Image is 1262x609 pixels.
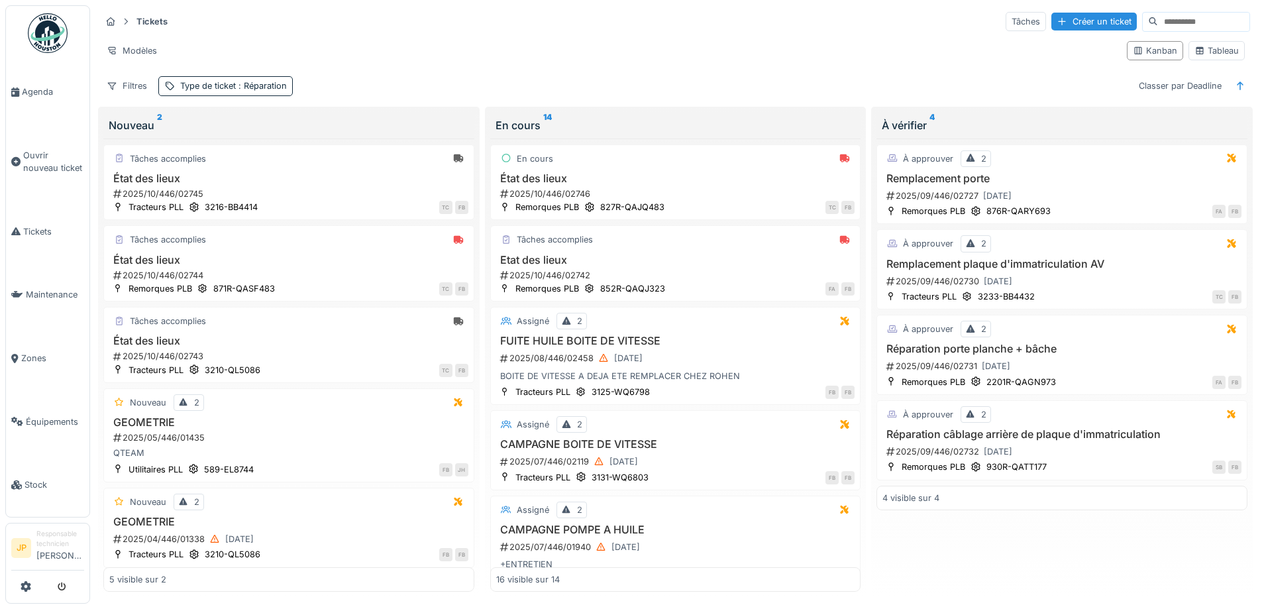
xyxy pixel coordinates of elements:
[986,205,1051,217] div: 876R-QARY693
[130,315,206,327] div: Tâches accomplies
[1051,13,1137,30] div: Créer un ticket
[439,463,452,476] div: FB
[11,538,31,558] li: JP
[885,273,1241,290] div: 2025/09/446/02730
[903,152,953,165] div: À approuver
[1194,44,1239,57] div: Tableau
[499,269,855,282] div: 2025/10/446/02742
[439,201,452,214] div: TC
[882,343,1241,355] h3: Réparation porte planche + bâche
[129,282,192,295] div: Remorques PLB
[1133,44,1177,57] div: Kanban
[213,282,275,295] div: 871R-QASF483
[109,516,468,528] h3: GEOMETRIE
[439,282,452,296] div: TC
[1212,205,1226,218] div: FA
[577,418,582,431] div: 2
[28,13,68,53] img: Badge_color-CXgf-gQk.svg
[986,376,1056,388] div: 2201R-QAGN973
[517,504,549,516] div: Assigné
[902,205,965,217] div: Remorques PLB
[101,41,163,60] div: Modèles
[112,269,468,282] div: 2025/10/446/02744
[112,431,468,444] div: 2025/05/446/01435
[6,453,89,517] a: Stock
[129,548,184,561] div: Tracteurs PLL
[841,386,855,399] div: FB
[131,15,173,28] strong: Tickets
[499,539,855,555] div: 2025/07/446/01940
[109,416,468,429] h3: GEOMETRIE
[109,254,468,266] h3: État des lieux
[929,117,935,133] sup: 4
[841,471,855,484] div: FB
[129,364,184,376] div: Tracteurs PLL
[885,188,1241,204] div: 2025/09/446/02727
[903,237,953,250] div: À approuver
[455,282,468,296] div: FB
[496,438,855,451] h3: CAMPAGNE BOITE DE VITESSE
[496,558,855,571] div: +ENTRETIEN
[882,492,939,504] div: 4 visible sur 4
[1228,205,1241,218] div: FB
[984,275,1012,288] div: [DATE]
[614,352,643,364] div: [DATE]
[1212,376,1226,389] div: FA
[6,200,89,264] a: Tickets
[109,117,469,133] div: Nouveau
[129,463,183,476] div: Utilitaires PLL
[825,386,839,399] div: FB
[1212,290,1226,304] div: TC
[26,288,84,301] span: Maintenance
[600,282,665,295] div: 852R-QAQJ323
[109,335,468,347] h3: État des lieux
[455,201,468,214] div: FB
[882,258,1241,270] h3: Remplacement plaque d'immatriculation AV
[455,364,468,377] div: FB
[455,548,468,561] div: FB
[25,478,84,491] span: Stock
[11,529,84,571] a: JP Responsable technicien[PERSON_NAME]
[600,201,664,213] div: 827R-QAJQ483
[36,529,84,549] div: Responsable technicien
[194,496,199,508] div: 2
[6,263,89,327] a: Maintenance
[496,335,855,347] h3: FUITE HUILE BOITE DE VITESSE
[577,315,582,327] div: 2
[6,124,89,200] a: Ouvrir nouveau ticket
[6,327,89,390] a: Zones
[902,461,965,473] div: Remorques PLB
[517,152,553,165] div: En cours
[517,418,549,431] div: Assigné
[515,282,579,295] div: Remorques PLB
[130,152,206,165] div: Tâches accomplies
[112,531,468,547] div: 2025/04/446/01338
[204,463,254,476] div: 589-EL8744
[981,323,986,335] div: 2
[981,237,986,250] div: 2
[1133,76,1228,95] div: Classer par Deadline
[499,188,855,200] div: 2025/10/446/02746
[986,461,1047,473] div: 930R-QATT177
[841,282,855,296] div: FB
[882,117,1242,133] div: À vérifier
[1228,461,1241,474] div: FB
[496,370,855,382] div: BOITE DE VITESSE A DEJA ETE REMPLACER CHEZ ROHEN
[22,85,84,98] span: Agenda
[825,471,839,484] div: FB
[109,573,166,585] div: 5 visible sur 2
[902,290,957,303] div: Tracteurs PLL
[112,188,468,200] div: 2025/10/446/02745
[885,443,1241,460] div: 2025/09/446/02732
[6,390,89,454] a: Équipements
[194,396,199,409] div: 2
[101,76,153,95] div: Filtres
[205,201,258,213] div: 3216-BB4414
[983,190,1012,202] div: [DATE]
[21,352,84,364] span: Zones
[205,548,260,561] div: 3210-QL5086
[609,455,638,468] div: [DATE]
[496,254,855,266] h3: Etat des lieux
[129,201,184,213] div: Tracteurs PLL
[517,315,549,327] div: Assigné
